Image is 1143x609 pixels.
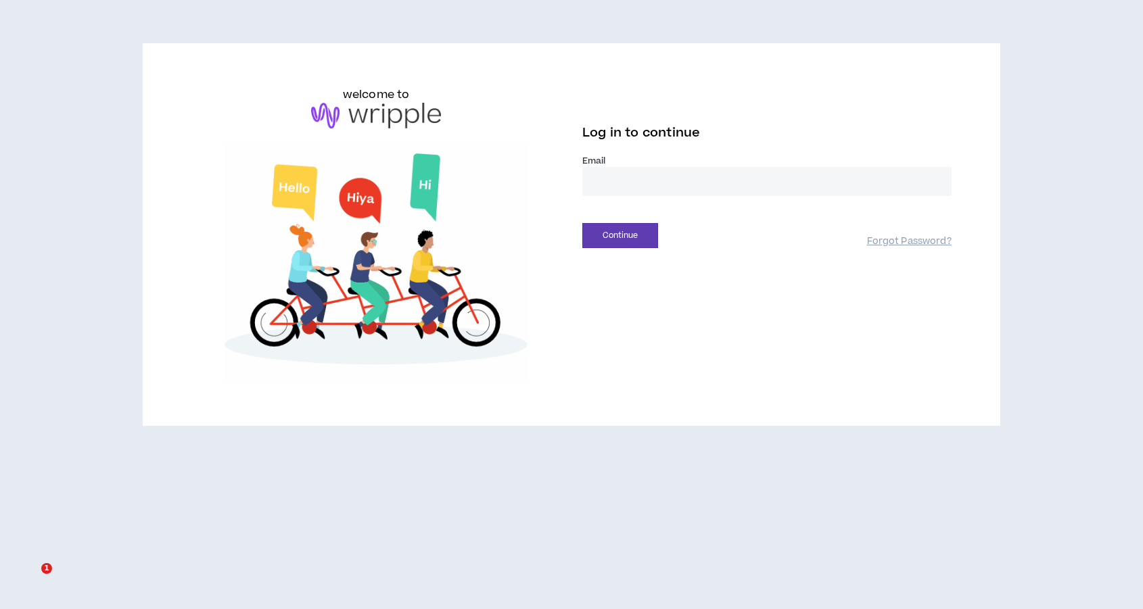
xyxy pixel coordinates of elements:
a: Forgot Password? [867,235,952,248]
img: Welcome to Wripple [191,142,561,383]
iframe: Intercom live chat [14,563,46,595]
button: Continue [582,223,658,248]
span: 1 [41,563,52,574]
span: Log in to continue [582,124,700,141]
h6: welcome to [343,87,410,103]
label: Email [582,155,952,167]
img: logo-brand.png [311,103,441,128]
